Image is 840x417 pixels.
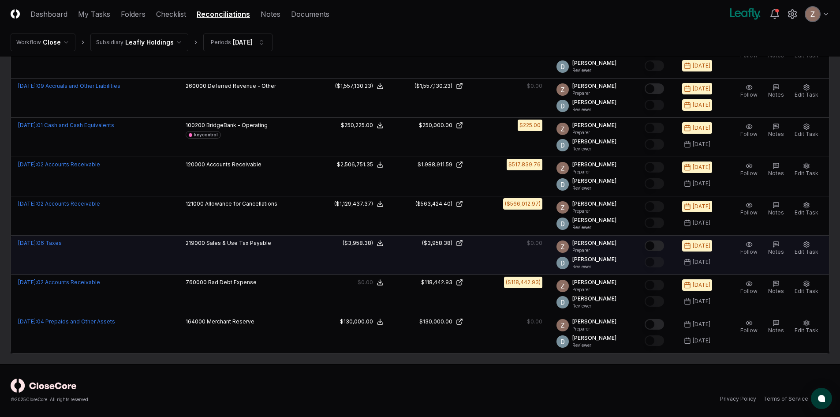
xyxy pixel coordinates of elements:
[11,9,20,19] img: Logo
[806,7,820,21] img: ACg8ocKnDsamp5-SE65NkOhq35AnOBarAXdzXQ03o9g231ijNgHgyA=s96-c
[78,9,110,19] a: My Tasks
[572,263,616,270] p: Reviewer
[645,335,664,346] button: Mark complete
[693,219,710,227] div: [DATE]
[572,278,616,286] p: [PERSON_NAME]
[645,83,664,94] button: Mark complete
[11,379,77,393] img: logo
[18,161,100,168] a: [DATE]:02 Accounts Receivable
[398,82,463,90] a: ($1,557,130.23)
[556,240,569,253] img: ACg8ocKnDsamp5-SE65NkOhq35AnOBarAXdzXQ03o9g231ijNgHgyA=s96-c
[645,280,664,290] button: Mark complete
[739,278,759,297] button: Follow
[11,396,420,403] div: © 2025 CloseCore. All rights reserved.
[768,209,784,216] span: Notes
[793,121,820,140] button: Edit Task
[18,279,100,286] a: [DATE]:02 Accounts Receivable
[572,129,616,136] p: Preparer
[572,208,616,214] p: Preparer
[693,242,710,250] div: [DATE]
[795,170,818,177] span: Edit Task
[556,162,569,174] img: ACg8ocKnDsamp5-SE65NkOhq35AnOBarAXdzXQ03o9g231ijNgHgyA=s96-c
[645,100,664,110] button: Mark complete
[572,342,616,349] p: Reviewer
[556,335,569,348] img: ACg8ocLeIi4Jlns6Fsr4lO0wQ1XJrFQvF4yUjbLrd1AsCAOmrfa1KQ=s96-c
[556,178,569,191] img: ACg8ocLeIi4Jlns6Fsr4lO0wQ1XJrFQvF4yUjbLrd1AsCAOmrfa1KQ=s96-c
[693,320,710,328] div: [DATE]
[16,38,41,46] div: Workflow
[186,83,206,89] span: 260000
[693,85,710,93] div: [DATE]
[205,200,277,207] span: Allowance for Cancellations
[793,318,820,336] button: Edit Task
[341,121,384,129] button: $250,225.00
[572,286,616,293] p: Preparer
[418,161,452,169] div: $1,988,911.59
[768,288,784,294] span: Notes
[291,9,329,19] a: Documents
[645,218,664,228] button: Mark complete
[572,318,616,326] p: [PERSON_NAME]
[572,177,616,185] p: [PERSON_NAME]
[261,9,280,19] a: Notes
[740,131,758,137] span: Follow
[556,319,569,331] img: ACg8ocKnDsamp5-SE65NkOhq35AnOBarAXdzXQ03o9g231ijNgHgyA=s96-c
[693,203,710,210] div: [DATE]
[740,91,758,98] span: Follow
[96,38,123,46] div: Subsidiary
[18,122,114,128] a: [DATE]:01 Cash and Cash Equivalents
[556,123,569,135] img: ACg8ocKnDsamp5-SE65NkOhq35AnOBarAXdzXQ03o9g231ijNgHgyA=s96-c
[421,278,452,286] div: $118,442.93
[693,337,710,345] div: [DATE]
[206,240,271,246] span: Sales & Use Tax Payable
[795,248,818,255] span: Edit Task
[340,318,373,326] div: $130,000.00
[358,278,373,286] div: $0.00
[793,161,820,179] button: Edit Task
[18,240,62,246] a: [DATE]:06 Taxes
[18,240,37,246] span: [DATE] :
[556,100,569,112] img: ACg8ocLeIi4Jlns6Fsr4lO0wQ1XJrFQvF4yUjbLrd1AsCAOmrfa1KQ=s96-c
[766,318,786,336] button: Notes
[795,327,818,334] span: Edit Task
[795,131,818,137] span: Edit Task
[645,162,664,173] button: Mark complete
[572,82,616,90] p: [PERSON_NAME]
[207,318,254,325] span: Merchant Reserve
[398,239,463,247] a: ($3,958.38)
[337,161,384,169] button: $2,506,751.35
[208,83,276,89] span: Deferred Revenue - Other
[645,123,664,133] button: Mark complete
[720,395,756,403] a: Privacy Policy
[693,124,710,132] div: [DATE]
[398,161,463,169] a: $1,988,911.59
[527,239,542,247] div: $0.00
[572,146,616,152] p: Reviewer
[766,121,786,140] button: Notes
[645,240,664,251] button: Mark complete
[11,34,273,51] nav: breadcrumb
[334,200,373,208] div: ($1,129,437.37)
[519,121,541,129] div: $225.00
[645,296,664,307] button: Mark complete
[203,34,273,51] button: Periods[DATE]
[693,101,710,109] div: [DATE]
[335,82,384,90] button: ($1,557,130.23)
[739,161,759,179] button: Follow
[728,7,762,21] img: Leafly logo
[18,318,115,325] a: [DATE]:04 Prepaids and Other Assets
[556,218,569,230] img: ACg8ocLeIi4Jlns6Fsr4lO0wQ1XJrFQvF4yUjbLrd1AsCAOmrfa1KQ=s96-c
[414,82,452,90] div: ($1,557,130.23)
[740,327,758,334] span: Follow
[556,60,569,73] img: ACg8ocLeIi4Jlns6Fsr4lO0wQ1XJrFQvF4yUjbLrd1AsCAOmrfa1KQ=s96-c
[398,200,463,208] a: ($563,424.40)
[572,98,616,106] p: [PERSON_NAME]
[572,224,616,231] p: Reviewer
[766,278,786,297] button: Notes
[572,326,616,332] p: Preparer
[186,240,205,246] span: 219000
[693,281,710,289] div: [DATE]
[419,318,452,326] div: $130,000.00
[398,121,463,129] a: $250,000.00
[766,239,786,258] button: Notes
